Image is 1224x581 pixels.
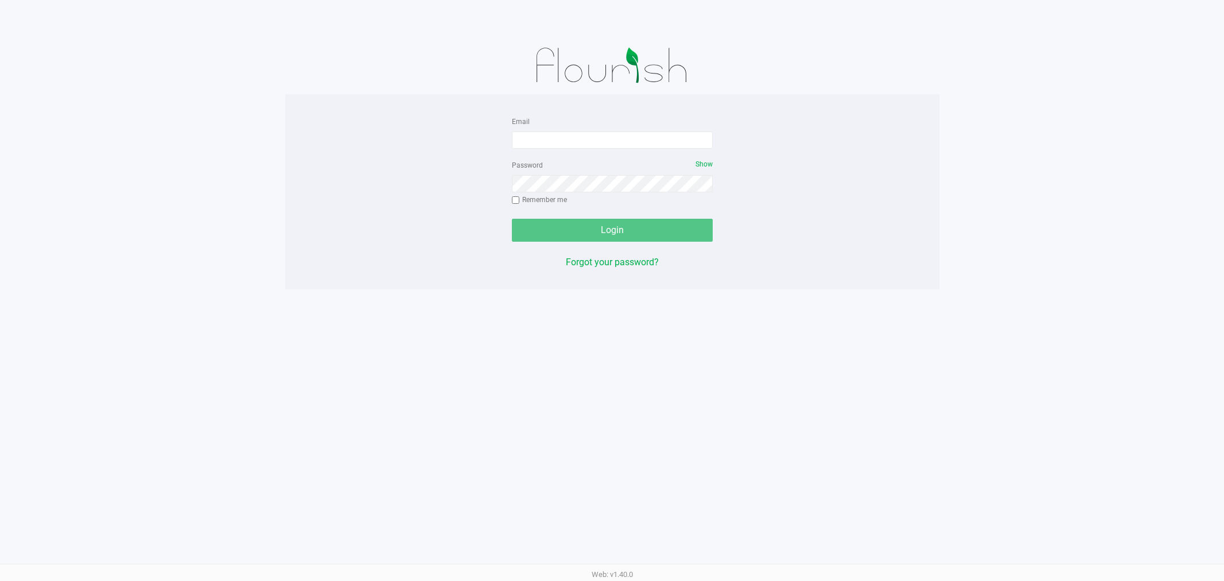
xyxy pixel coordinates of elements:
input: Remember me [512,196,520,204]
label: Password [512,160,543,171]
label: Email [512,117,530,127]
span: Show [695,160,713,168]
button: Forgot your password? [566,255,659,269]
span: Web: v1.40.0 [592,570,633,579]
label: Remember me [512,195,567,205]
